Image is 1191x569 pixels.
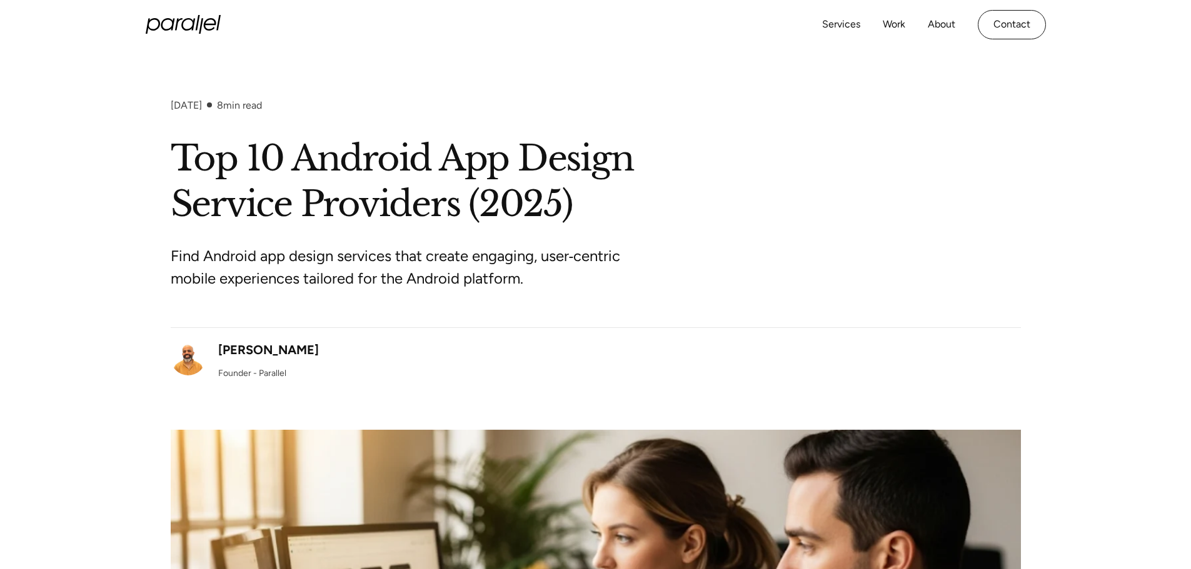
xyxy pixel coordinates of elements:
[171,136,1021,227] h1: Top 10 Android App Design Service Providers (2025)
[171,245,640,290] p: Find Android app design services that create engaging, user‑centric mobile experiences tailored f...
[217,99,223,111] span: 8
[146,15,221,34] a: home
[978,10,1046,39] a: Contact
[218,340,319,359] div: [PERSON_NAME]
[171,340,319,380] a: [PERSON_NAME]Founder - Parallel
[171,99,202,111] div: [DATE]
[217,99,262,111] div: min read
[822,16,860,34] a: Services
[883,16,905,34] a: Work
[218,367,286,380] div: Founder - Parallel
[171,340,206,375] img: Robin Dhanwani
[928,16,955,34] a: About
